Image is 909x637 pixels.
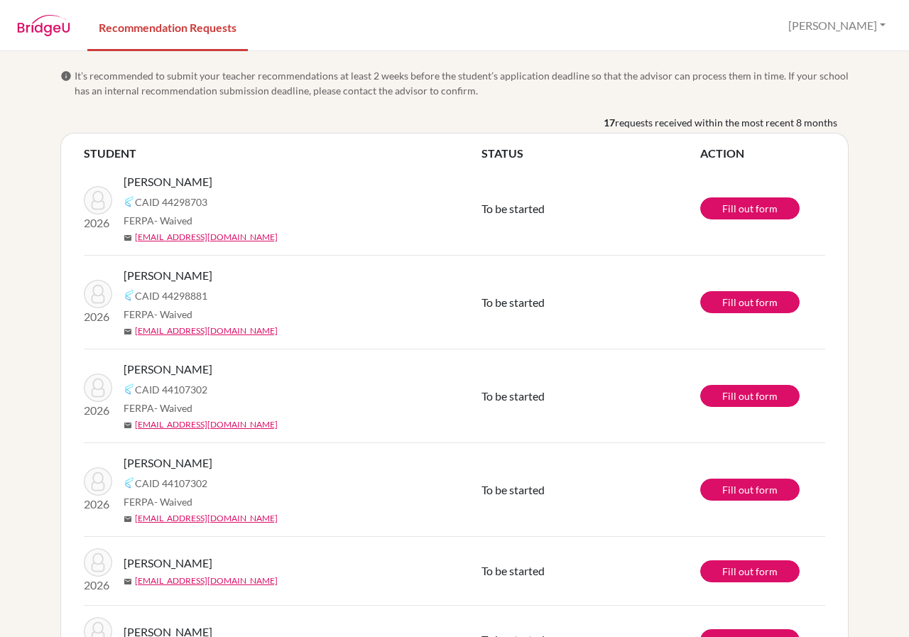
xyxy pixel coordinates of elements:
span: To be started [481,389,545,403]
span: mail [124,327,132,336]
span: CAID 44298881 [135,288,207,303]
span: - Waived [154,402,192,414]
span: [PERSON_NAME] [124,555,212,572]
img: Barahona, Alana [84,467,112,496]
span: - Waived [154,496,192,508]
a: [EMAIL_ADDRESS][DOMAIN_NAME] [135,575,278,587]
span: It’s recommended to submit your teacher recommendations at least 2 weeks before the student’s app... [75,68,849,98]
th: STATUS [481,145,700,162]
span: CAID 44107302 [135,476,207,491]
span: FERPA [124,401,192,415]
span: requests received within the most recent 8 months [615,115,837,130]
a: [EMAIL_ADDRESS][DOMAIN_NAME] [135,325,278,337]
span: CAID 44107302 [135,382,207,397]
img: Common App logo [124,196,135,207]
span: - Waived [154,214,192,227]
a: Fill out form [700,560,800,582]
a: Fill out form [700,385,800,407]
a: [EMAIL_ADDRESS][DOMAIN_NAME] [135,512,278,525]
span: CAID 44298703 [135,195,207,209]
span: To be started [481,564,545,577]
span: FERPA [124,213,192,228]
b: 17 [604,115,615,130]
span: To be started [481,483,545,496]
img: Serrano, Juan Diego [84,280,112,308]
span: [PERSON_NAME] [124,361,212,378]
span: FERPA [124,307,192,322]
span: To be started [481,295,545,309]
a: Fill out form [700,479,800,501]
th: STUDENT [84,145,481,162]
span: [PERSON_NAME] [124,173,212,190]
span: FERPA [124,494,192,509]
span: [PERSON_NAME] [124,267,212,284]
span: mail [124,421,132,430]
span: mail [124,234,132,242]
button: [PERSON_NAME] [782,12,892,39]
th: ACTION [700,145,825,162]
p: 2026 [84,308,112,325]
img: BridgeU logo [17,15,70,36]
p: 2026 [84,496,112,513]
a: [EMAIL_ADDRESS][DOMAIN_NAME] [135,418,278,431]
span: To be started [481,202,545,215]
p: 2026 [84,577,112,594]
img: Chinchilla, Angelica [84,548,112,577]
img: Barahona, Alana [84,374,112,402]
span: [PERSON_NAME] [124,454,212,472]
img: Common App logo [124,383,135,395]
img: Common App logo [124,477,135,489]
span: mail [124,515,132,523]
img: Atala, Alessandra [84,186,112,214]
img: Common App logo [124,290,135,301]
p: 2026 [84,214,112,232]
span: mail [124,577,132,586]
a: [EMAIL_ADDRESS][DOMAIN_NAME] [135,231,278,244]
span: - Waived [154,308,192,320]
a: Recommendation Requests [87,2,248,51]
a: Fill out form [700,197,800,219]
span: info [60,70,72,82]
a: Fill out form [700,291,800,313]
p: 2026 [84,402,112,419]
